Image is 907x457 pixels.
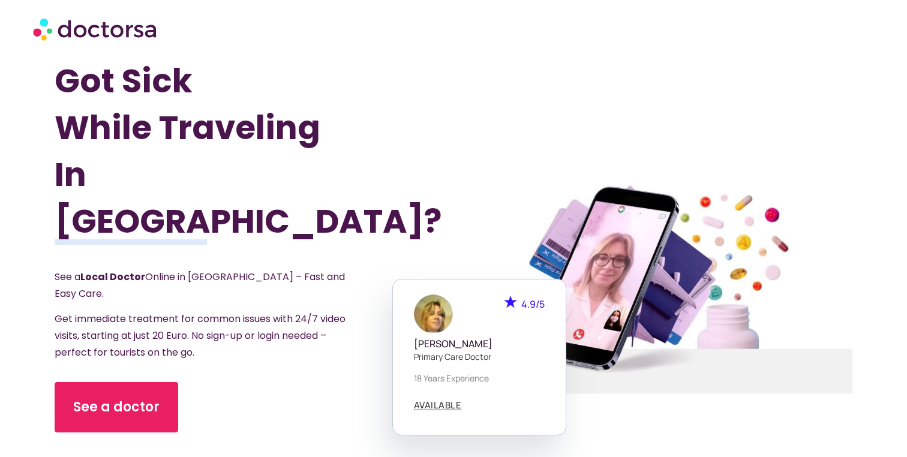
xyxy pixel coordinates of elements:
p: Primary care doctor [414,350,545,363]
span: Get immediate treatment for common issues with 24/7 video visits, starting at just 20 Euro. No si... [55,312,346,359]
a: See a doctor [55,382,178,432]
p: 18 years experience [414,372,545,384]
h5: [PERSON_NAME] [414,338,545,350]
a: AVAILABLE [414,401,462,410]
h1: Got Sick While Traveling In [GEOGRAPHIC_DATA]? [55,58,394,245]
span: 4.9/5 [521,297,545,311]
span: See a Online in [GEOGRAPHIC_DATA] – Fast and Easy Care. [55,270,345,300]
span: See a doctor [73,398,160,417]
strong: Local Doctor [80,270,145,284]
